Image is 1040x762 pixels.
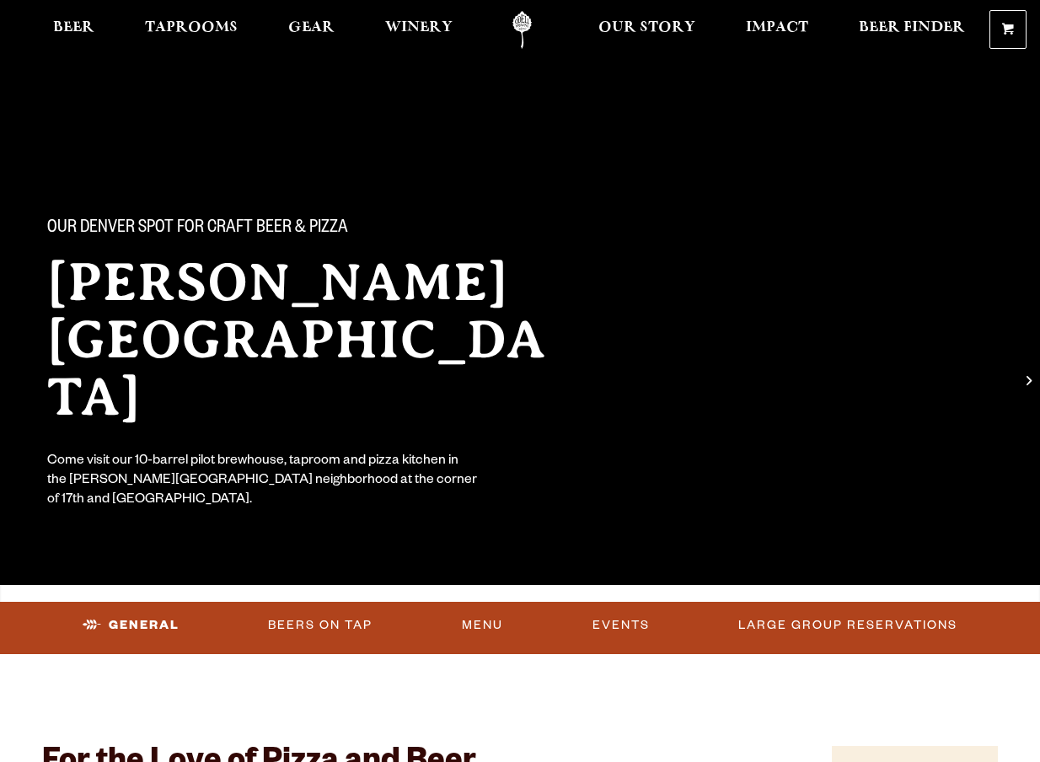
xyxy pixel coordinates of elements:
a: Odell Home [491,11,554,49]
a: Beer [42,11,105,49]
span: Our Denver spot for craft beer & pizza [47,218,348,240]
a: Menu [455,606,510,645]
span: Our Story [598,21,695,35]
a: Gear [277,11,346,49]
a: Winery [374,11,464,49]
a: Our Story [587,11,706,49]
span: Winery [385,21,453,35]
a: Taprooms [134,11,249,49]
a: General [76,606,186,645]
span: Beer [53,21,94,35]
span: Beer Finder [859,21,965,35]
a: Beer Finder [848,11,976,49]
a: Events [586,606,657,645]
div: Come visit our 10-barrel pilot brewhouse, taproom and pizza kitchen in the [PERSON_NAME][GEOGRAPH... [47,453,479,511]
a: Beers On Tap [261,606,379,645]
a: Large Group Reservations [732,606,964,645]
span: Impact [746,21,808,35]
span: Taprooms [145,21,238,35]
a: Impact [735,11,819,49]
span: Gear [288,21,335,35]
h2: [PERSON_NAME][GEOGRAPHIC_DATA] [47,254,573,426]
